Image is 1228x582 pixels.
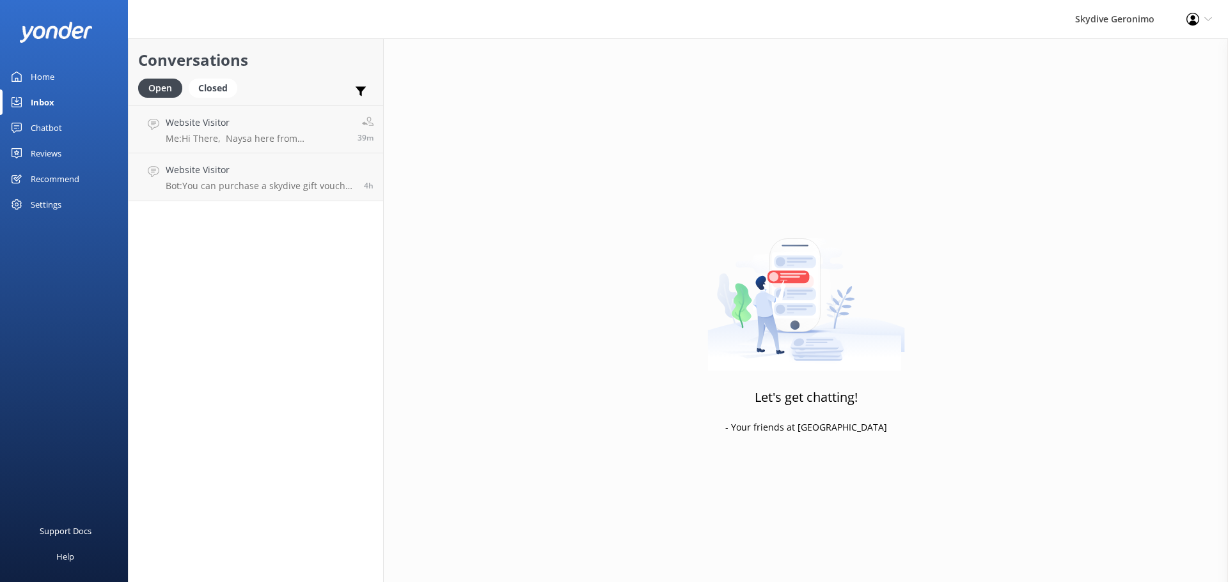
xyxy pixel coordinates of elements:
[166,180,354,192] p: Bot: You can purchase a skydive gift voucher online at [URL][DOMAIN_NAME]. Choose a specific skyd...
[755,387,858,408] h3: Let's get chatting!
[189,80,244,95] a: Closed
[31,192,61,217] div: Settings
[364,180,374,191] span: Sep 26 2025 11:12am (UTC +08:00) Australia/Perth
[129,105,383,153] a: Website VisitorMe:Hi There, Naysa here from [GEOGRAPHIC_DATA] reservations, Yes, you are able to ...
[31,64,54,89] div: Home
[31,141,61,166] div: Reviews
[31,115,62,141] div: Chatbot
[725,420,887,434] p: - Your friends at [GEOGRAPHIC_DATA]
[138,48,374,72] h2: Conversations
[40,518,91,544] div: Support Docs
[31,89,54,115] div: Inbox
[166,163,354,177] h4: Website Visitor
[138,79,182,98] div: Open
[138,80,189,95] a: Open
[166,133,348,144] p: Me: Hi There, Naysa here from [GEOGRAPHIC_DATA] reservations, Yes, you are able to participate in...
[707,211,905,371] img: artwork of a man stealing a conversation from at giant smartphone
[31,166,79,192] div: Recommend
[189,79,237,98] div: Closed
[129,153,383,201] a: Website VisitorBot:You can purchase a skydive gift voucher online at [URL][DOMAIN_NAME]. Choose a...
[56,544,74,569] div: Help
[166,116,348,130] h4: Website Visitor
[358,132,374,143] span: Sep 26 2025 03:10pm (UTC +08:00) Australia/Perth
[19,22,93,43] img: yonder-white-logo.png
